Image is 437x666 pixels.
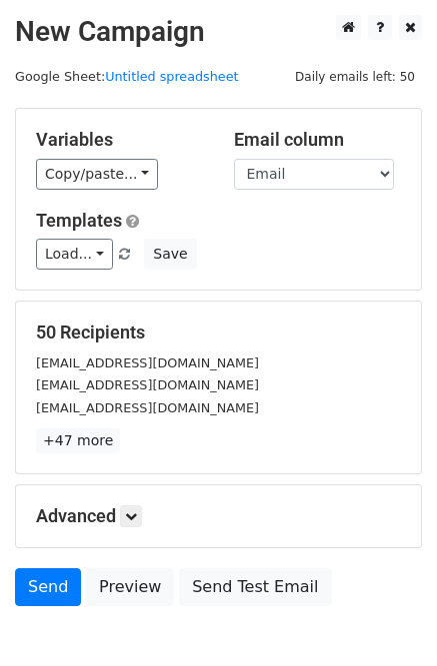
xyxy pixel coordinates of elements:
[288,69,422,84] a: Daily emails left: 50
[36,129,204,151] h5: Variables
[234,129,402,151] h5: Email column
[144,239,196,270] button: Save
[36,505,401,527] h5: Advanced
[337,570,437,666] iframe: Chat Widget
[36,377,259,392] small: [EMAIL_ADDRESS][DOMAIN_NAME]
[36,159,158,190] a: Copy/paste...
[15,69,239,84] small: Google Sheet:
[36,428,120,453] a: +47 more
[36,400,259,415] small: [EMAIL_ADDRESS][DOMAIN_NAME]
[36,210,122,231] a: Templates
[105,69,238,84] a: Untitled spreadsheet
[288,66,422,88] span: Daily emails left: 50
[36,322,401,343] h5: 50 Recipients
[86,568,174,606] a: Preview
[179,568,331,606] a: Send Test Email
[36,355,259,370] small: [EMAIL_ADDRESS][DOMAIN_NAME]
[36,239,113,270] a: Load...
[15,568,81,606] a: Send
[15,15,422,49] h2: New Campaign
